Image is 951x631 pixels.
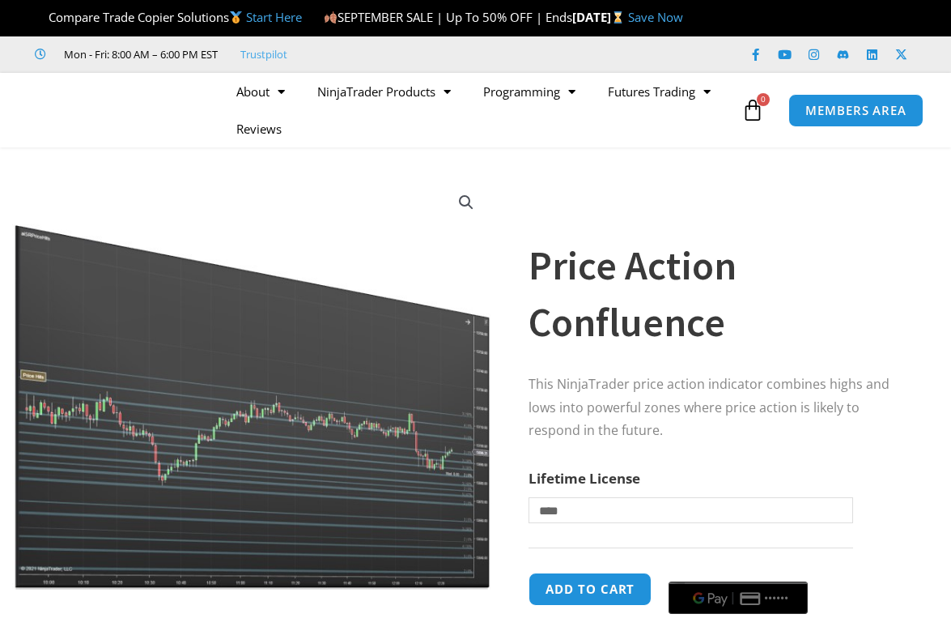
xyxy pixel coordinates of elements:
[529,531,554,543] a: Clear options
[220,73,737,147] nav: Menu
[529,375,889,440] span: This NinjaTrader price action indicator combines highs and lows into powerful zones where price a...
[665,570,811,572] iframe: Secure payment input frame
[28,81,202,139] img: LogoAI | Affordable Indicators – NinjaTrader
[529,573,652,606] button: Add to cart
[60,45,218,64] span: Mon - Fri: 8:00 AM – 6:00 PM EST
[467,73,592,110] a: Programming
[325,11,337,23] img: 🍂
[757,93,770,106] span: 0
[717,87,788,134] a: 0
[36,11,48,23] img: 🏆
[628,9,683,25] a: Save Now
[592,73,727,110] a: Futures Trading
[765,593,789,604] text: ••••••
[805,104,906,117] span: MEMBERS AREA
[572,9,628,25] strong: [DATE]
[35,9,302,25] span: Compare Trade Copier Solutions
[12,176,493,590] img: Price Action Confluence 2
[788,94,923,127] a: MEMBERS AREA
[230,11,242,23] img: 🥇
[301,73,467,110] a: NinjaTrader Products
[612,11,624,23] img: ⌛
[452,188,481,217] a: View full-screen image gallery
[529,237,911,351] h1: Price Action Confluence
[220,73,301,110] a: About
[529,469,640,488] label: Lifetime License
[246,9,302,25] a: Start Here
[220,110,298,147] a: Reviews
[240,45,287,64] a: Trustpilot
[324,9,572,25] span: SEPTEMBER SALE | Up To 50% OFF | Ends
[669,582,808,614] button: Buy with GPay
